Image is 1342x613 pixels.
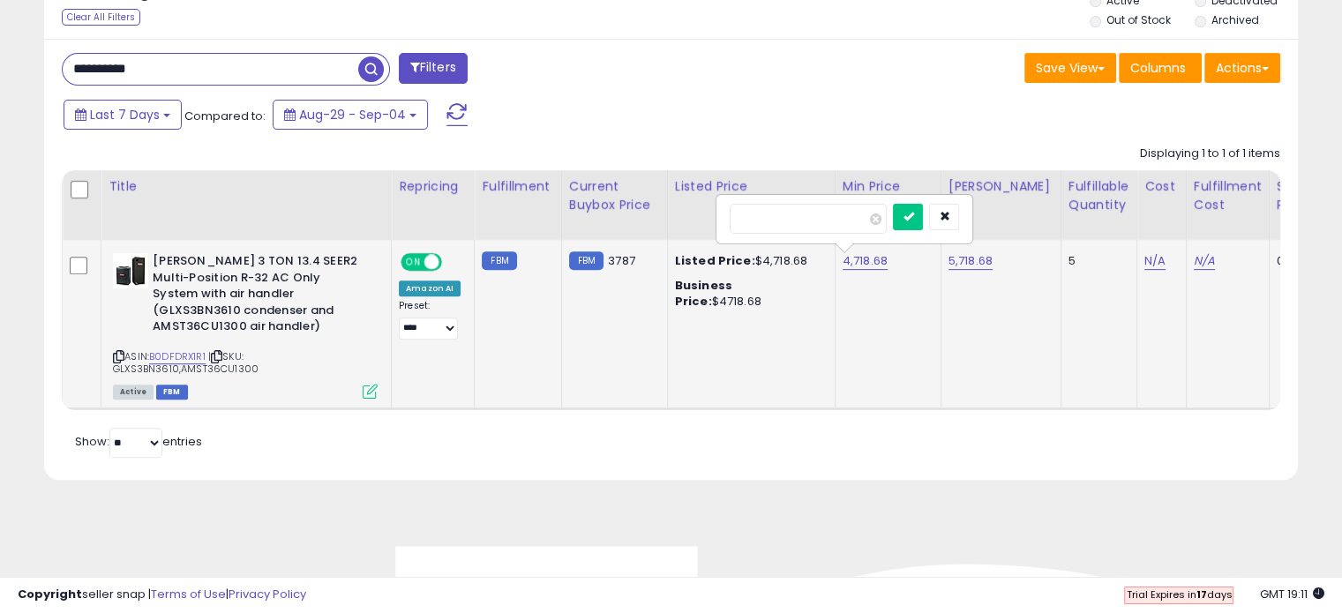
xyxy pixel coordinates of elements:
[1277,253,1306,269] div: 0.00
[273,100,428,130] button: Aug-29 - Sep-04
[113,253,378,397] div: ASIN:
[1119,53,1202,83] button: Columns
[675,277,732,310] b: Business Price:
[402,255,424,270] span: ON
[675,252,755,269] b: Listed Price:
[569,177,660,214] div: Current Buybox Price
[153,253,367,340] b: [PERSON_NAME] 3 TON 13.4 SEER2 Multi-Position R-32 AC Only System with air handler (GLXS3BN3610 c...
[1068,177,1129,214] div: Fulfillable Quantity
[1068,253,1123,269] div: 5
[482,251,516,270] small: FBM
[1144,252,1166,270] a: N/A
[608,252,635,269] span: 3787
[675,253,821,269] div: $4,718.68
[843,252,888,270] a: 4,718.68
[184,108,266,124] span: Compared to:
[156,385,188,400] span: FBM
[569,251,604,270] small: FBM
[1194,252,1215,270] a: N/A
[113,253,148,288] img: 41ge0ai+MjL._SL40_.jpg
[299,106,406,123] span: Aug-29 - Sep-04
[843,177,933,196] div: Min Price
[1204,53,1280,83] button: Actions
[1130,59,1186,77] span: Columns
[64,100,182,130] button: Last 7 Days
[1144,177,1179,196] div: Cost
[948,252,993,270] a: 5,718.68
[675,177,828,196] div: Listed Price
[62,9,140,26] div: Clear All Filters
[1211,12,1258,27] label: Archived
[109,177,384,196] div: Title
[149,349,206,364] a: B0DFDRX1R1
[113,385,154,400] span: All listings currently available for purchase on Amazon
[482,177,553,196] div: Fulfillment
[399,53,468,84] button: Filters
[1140,146,1280,162] div: Displaying 1 to 1 of 1 items
[948,177,1053,196] div: [PERSON_NAME]
[1024,53,1116,83] button: Save View
[1277,177,1312,214] div: Ship Price
[90,106,160,123] span: Last 7 Days
[675,278,821,310] div: $4718.68
[1194,177,1262,214] div: Fulfillment Cost
[439,255,468,270] span: OFF
[113,349,259,376] span: | SKU: GLXS3BN3610,AMST36CU1300
[75,433,202,450] span: Show: entries
[1106,12,1171,27] label: Out of Stock
[399,177,467,196] div: Repricing
[399,300,461,340] div: Preset:
[399,280,461,296] div: Amazon AI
